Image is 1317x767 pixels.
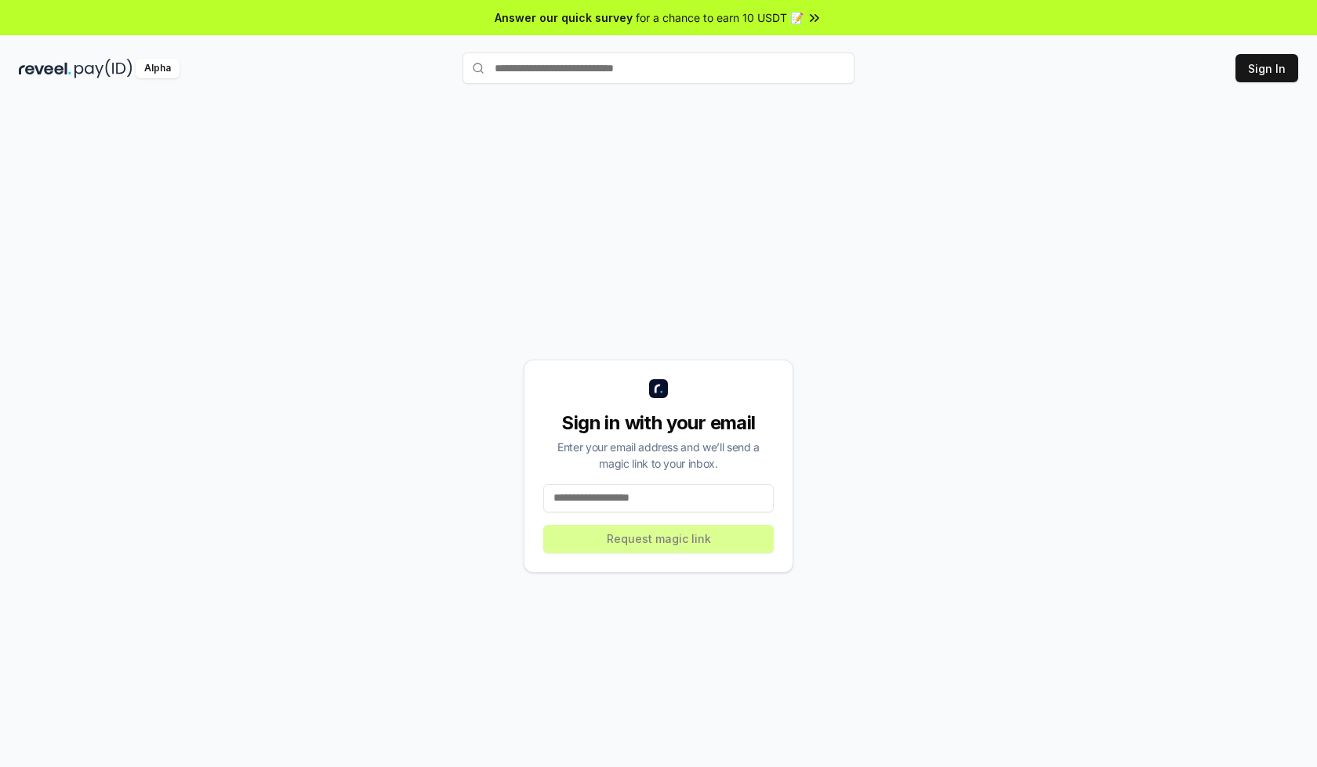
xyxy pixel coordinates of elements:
[636,9,804,26] span: for a chance to earn 10 USDT 📝
[1235,54,1298,82] button: Sign In
[495,9,633,26] span: Answer our quick survey
[649,379,668,398] img: logo_small
[19,59,71,78] img: reveel_dark
[74,59,132,78] img: pay_id
[136,59,180,78] div: Alpha
[543,411,774,436] div: Sign in with your email
[543,439,774,472] div: Enter your email address and we’ll send a magic link to your inbox.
